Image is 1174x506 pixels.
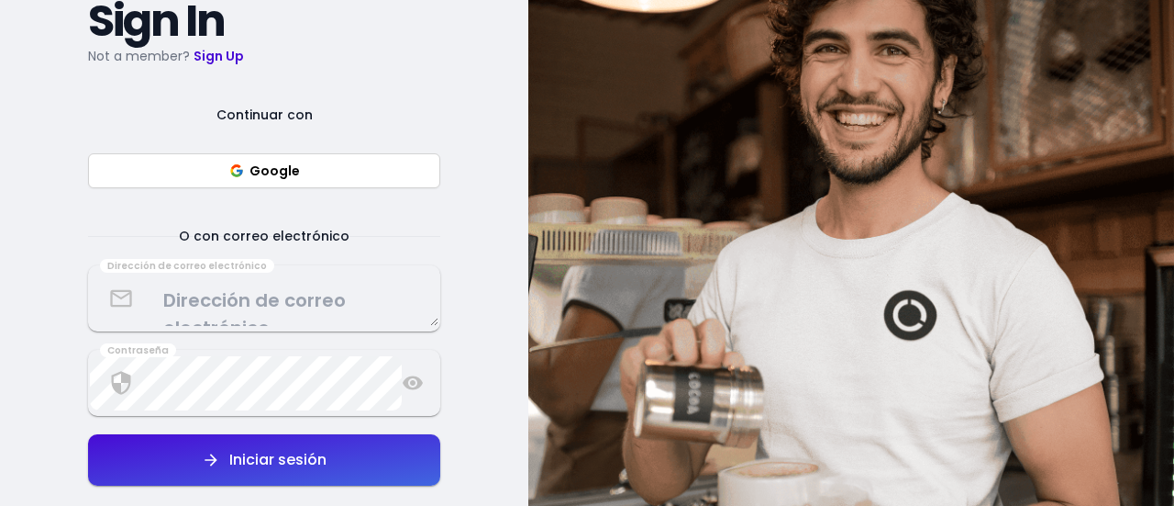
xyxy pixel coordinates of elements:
span: Continuar con [194,104,335,126]
p: Not a member? [88,45,440,67]
button: Google [88,153,440,188]
button: Iniciar sesión [88,434,440,486]
div: Dirección de correo electrónico [100,259,274,274]
a: Sign Up [194,47,244,65]
span: O con correo electrónico [157,225,371,247]
div: Iniciar sesión [220,453,327,467]
h2: Sign In [88,5,440,38]
div: Contraseña [100,343,176,358]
